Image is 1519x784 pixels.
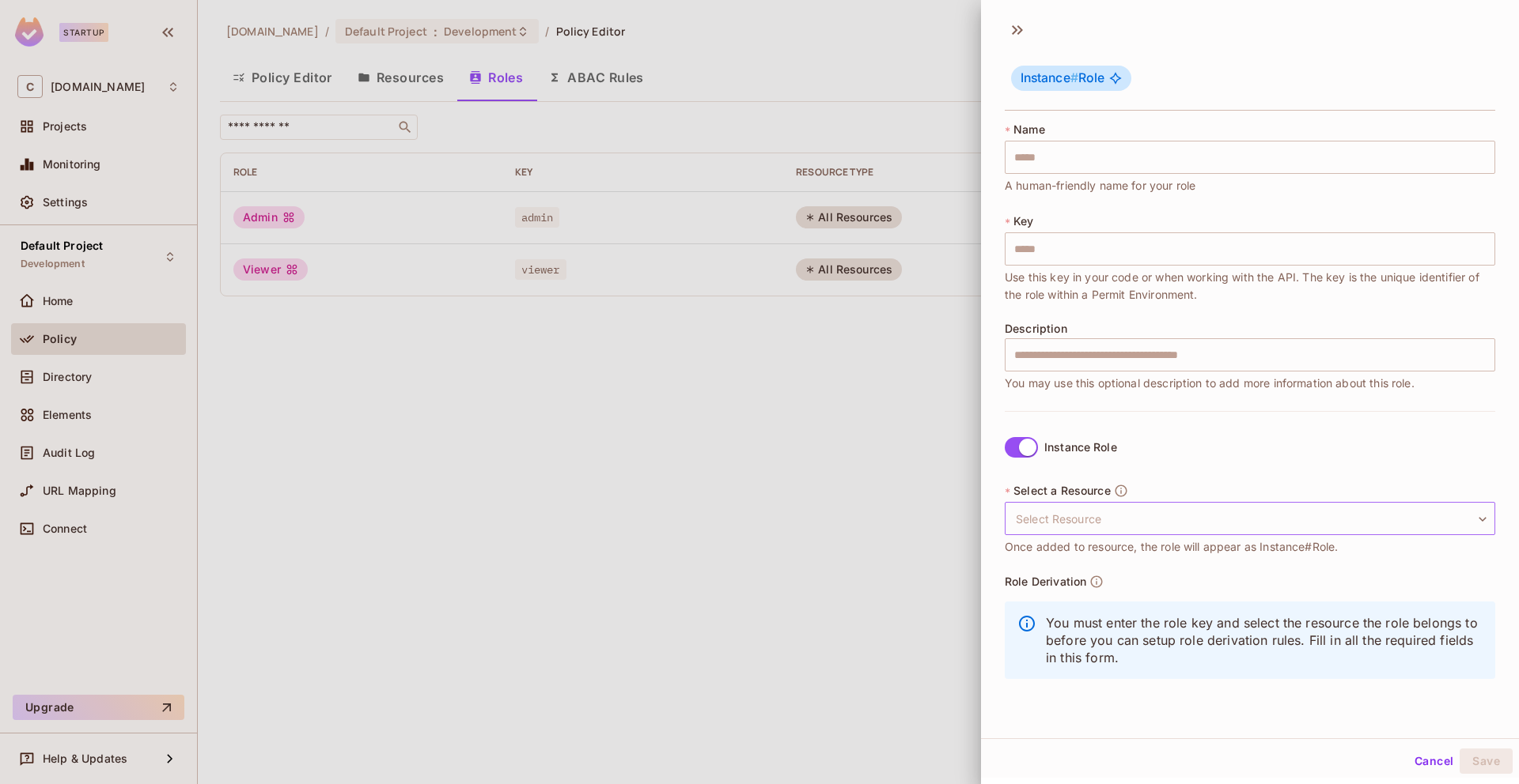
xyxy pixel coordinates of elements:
span: Role [1021,70,1104,86]
span: Role Derivation [1005,575,1086,588]
div: Instance Role [1044,441,1117,454]
span: Description [1005,322,1067,335]
span: Instance [1021,70,1078,85]
span: You may use this optional description to add more information about this role. [1005,375,1415,392]
span: # [1070,70,1078,85]
span: Name [1013,123,1045,136]
span: A human-friendly name for your role [1005,177,1195,194]
span: Once added to resource, the role will appear as Instance#Role. [1005,538,1338,556]
button: Cancel [1408,748,1460,774]
span: Use this key in your code or when working with the API. The key is the unique identifier of the r... [1005,269,1495,303]
span: Key [1013,215,1033,228]
button: Save [1460,748,1513,774]
p: You must enter the role key and select the resource the role belongs to before you can setup role... [1046,614,1483,666]
span: Select a Resource [1013,484,1111,497]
